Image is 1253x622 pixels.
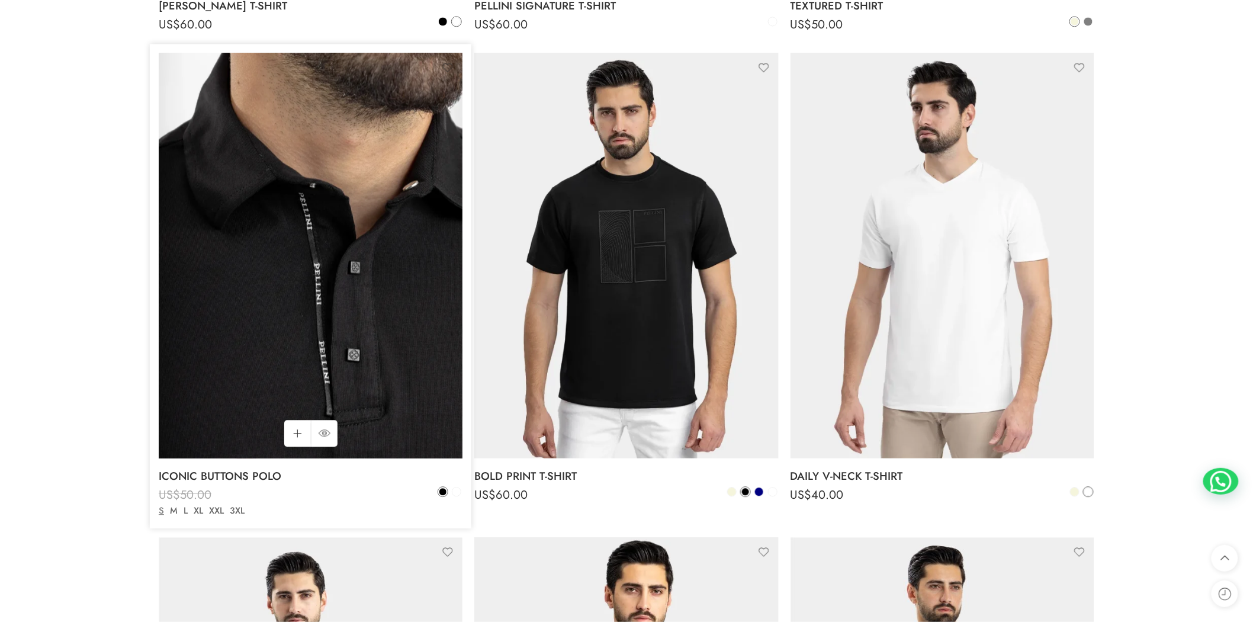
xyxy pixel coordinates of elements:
[740,486,751,497] a: Black
[791,16,843,33] bdi: 50.00
[474,16,528,33] bdi: 60.00
[227,504,248,518] a: 3XL
[1069,16,1080,27] a: Beige
[791,486,812,504] span: US$
[474,486,496,504] span: US$
[438,486,448,497] a: Black
[767,16,778,27] a: White
[791,486,844,504] bdi: 40.00
[1083,16,1094,27] a: Grey
[191,504,206,518] a: XL
[284,420,311,447] a: Select options for “ICONIC BUTTONS POLO”
[767,486,778,497] a: White
[474,16,496,33] span: US$
[181,504,191,518] a: L
[159,501,211,518] bdi: 35.00
[791,464,1094,488] a: DAILY V-NECK T-SHIRT
[474,464,778,488] a: BOLD PRINT T-SHIRT
[159,486,180,504] span: US$
[159,486,211,504] bdi: 50.00
[1069,486,1080,497] a: Beige
[159,16,180,33] span: US$
[159,501,180,518] span: US$
[451,486,462,497] a: White
[791,16,812,33] span: US$
[438,16,448,27] a: Black
[159,16,212,33] bdi: 60.00
[159,464,462,488] a: ICONIC BUTTONS POLO
[156,504,167,518] a: S
[451,16,462,27] a: White
[727,486,737,497] a: Beige
[206,504,227,518] a: XXL
[1083,486,1094,497] a: White
[474,486,528,504] bdi: 60.00
[754,486,764,497] a: Navy
[167,504,181,518] a: M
